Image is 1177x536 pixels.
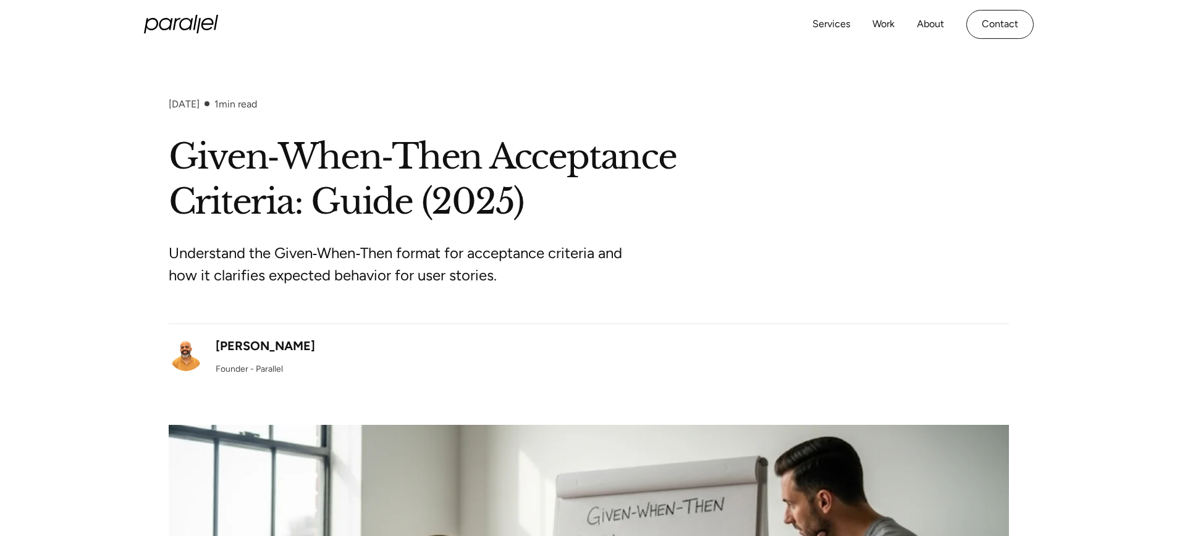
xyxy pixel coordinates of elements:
[872,15,895,33] a: Work
[966,10,1034,39] a: Contact
[214,98,219,110] span: 1
[169,98,200,110] div: [DATE]
[169,337,315,375] a: [PERSON_NAME]Founder - Parallel
[169,135,1009,225] h1: Given‑When‑Then Acceptance Criteria: Guide (2025)
[144,15,218,33] a: home
[812,15,850,33] a: Services
[214,98,257,110] div: min read
[917,15,944,33] a: About
[169,337,203,371] img: Robin Dhanwani
[216,362,283,375] div: Founder - Parallel
[169,242,632,287] p: Understand the Given‑When‑Then format for acceptance criteria and how it clarifies expected behav...
[216,337,315,355] div: [PERSON_NAME]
